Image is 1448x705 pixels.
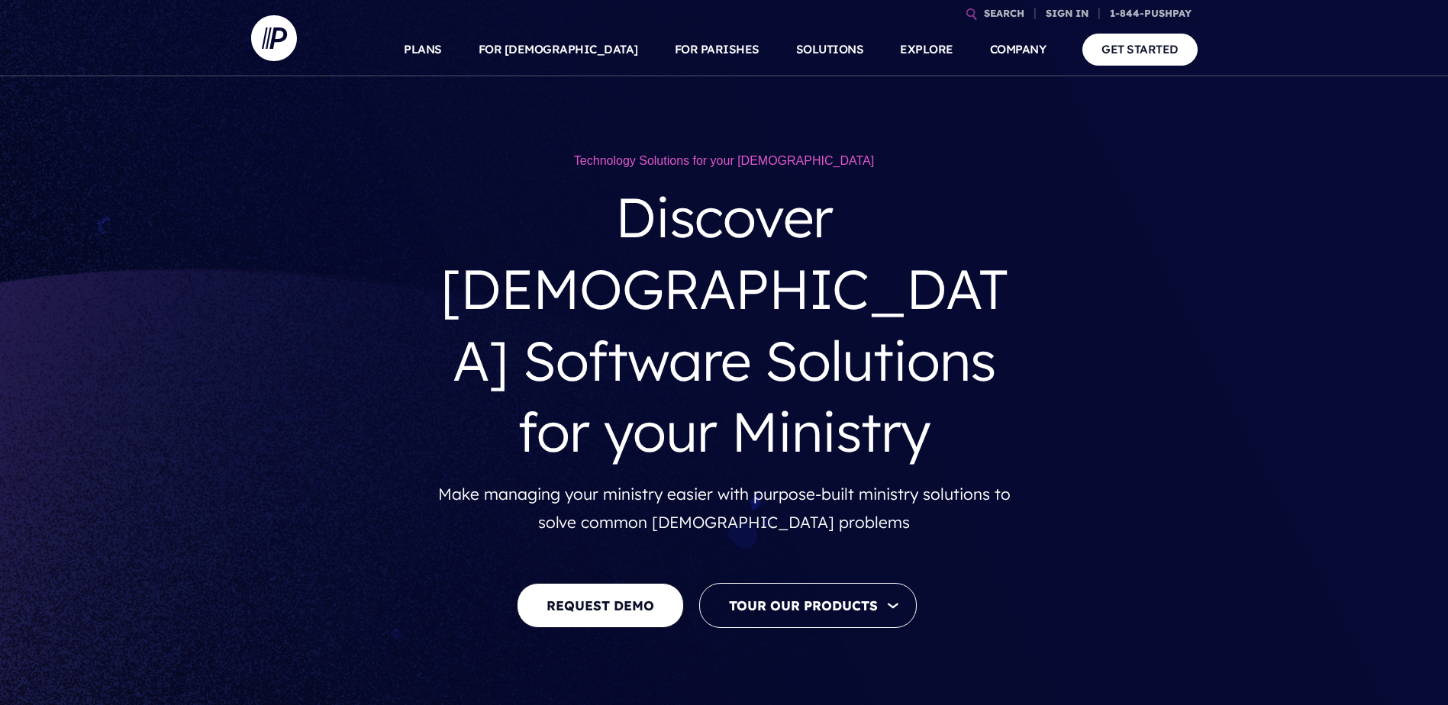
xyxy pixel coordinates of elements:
[438,169,1011,479] h3: Discover [DEMOGRAPHIC_DATA] Software Solutions for your Ministry
[699,583,917,628] button: Tour Our Products
[675,23,759,76] a: FOR PARISHES
[990,23,1046,76] a: COMPANY
[479,23,638,76] a: FOR [DEMOGRAPHIC_DATA]
[900,23,953,76] a: EXPLORE
[438,153,1011,169] h1: Technology Solutions for your [DEMOGRAPHIC_DATA]
[404,23,442,76] a: PLANS
[1082,34,1198,65] a: GET STARTED
[796,23,864,76] a: SOLUTIONS
[517,583,684,628] a: REQUEST DEMO
[438,480,1011,537] p: Make managing your ministry easier with purpose-built ministry solutions to solve common [DEMOGRA...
